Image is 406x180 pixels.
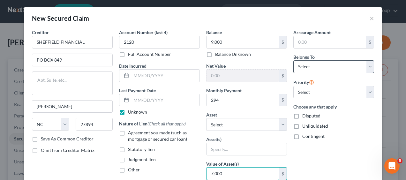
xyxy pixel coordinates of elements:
label: Unknown [128,109,147,115]
label: Last Payment Date [119,87,156,94]
span: Disputed [302,113,320,118]
div: $ [279,168,287,180]
span: Agreement you made (such as mortgage or secured car loan) [128,130,187,142]
label: Date Incurred [119,63,147,69]
label: Arrearage Amount [293,29,331,36]
span: Other [128,167,140,172]
input: 0.00 [294,36,366,48]
span: Contingent [302,133,325,139]
input: XXXX [119,36,200,49]
label: Account Number (last 4) [119,29,168,36]
div: $ [279,70,287,82]
span: 5 [397,158,402,163]
div: $ [279,36,287,48]
span: Omit from Creditor Matrix [41,147,94,153]
span: Statutory lien [128,146,155,152]
label: Balance [206,29,222,36]
input: 0.00 [207,36,279,48]
label: Full Account Number [128,51,171,57]
button: × [370,14,374,22]
span: Asset [206,112,217,117]
label: Value of Asset(s) [206,161,239,167]
span: Creditor [32,30,49,35]
span: Judgment lien [128,157,156,162]
input: Search creditor by name... [32,36,113,49]
label: Balance Unknown [215,51,251,57]
label: Priority [293,78,314,86]
label: Nature of Lien [119,120,186,127]
label: Save As Common Creditor [41,136,94,142]
input: Enter city... [32,101,112,113]
iframe: Intercom live chat [384,158,400,174]
input: Enter address... [32,54,112,66]
label: Monthly Payment [206,87,242,94]
div: $ [366,36,374,48]
input: 0.00 [207,94,279,106]
input: MM/DD/YYYY [131,70,199,82]
div: New Secured Claim [32,14,89,23]
input: MM/DD/YYYY [131,94,199,106]
span: (Check all that apply) [147,121,186,126]
span: Unliquidated [302,123,328,129]
label: Asset(s) [206,136,222,143]
input: 0.00 [207,168,279,180]
label: Net Value [206,63,226,69]
input: 0.00 [207,70,279,82]
input: Enter zip... [76,118,113,131]
label: Choose any that apply [293,103,374,110]
input: Specify... [207,143,287,155]
span: Belongs To [293,54,315,60]
div: $ [279,94,287,106]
